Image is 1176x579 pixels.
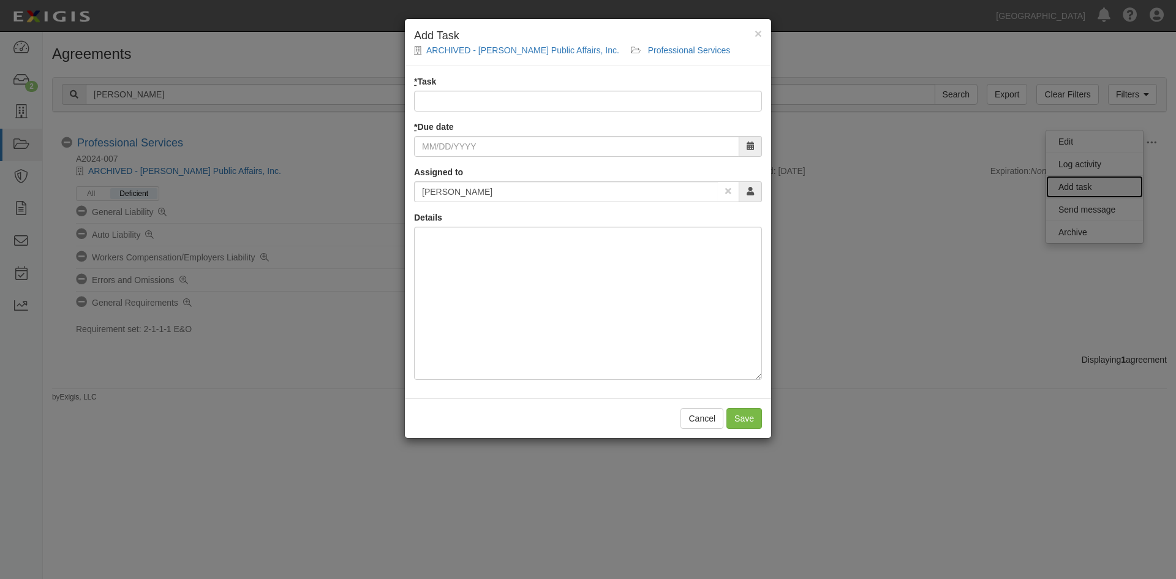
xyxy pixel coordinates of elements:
[680,408,723,429] button: Cancel
[414,136,739,157] input: MM/DD/YYYY
[414,77,417,86] abbr: required
[648,45,731,55] a: Professional Services
[718,181,739,202] span: Clear field
[414,211,442,224] label: Details
[755,27,762,40] button: Close
[414,166,463,178] label: Assigned to
[414,28,762,44] h4: Add Task
[414,181,718,202] input: Search users
[414,122,417,132] abbr: required
[414,75,436,88] label: Task
[755,26,762,40] span: ×
[426,45,619,55] a: ARCHIVED - [PERSON_NAME] Public Affairs, Inc.
[414,121,454,133] label: Due date
[726,408,762,429] input: Save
